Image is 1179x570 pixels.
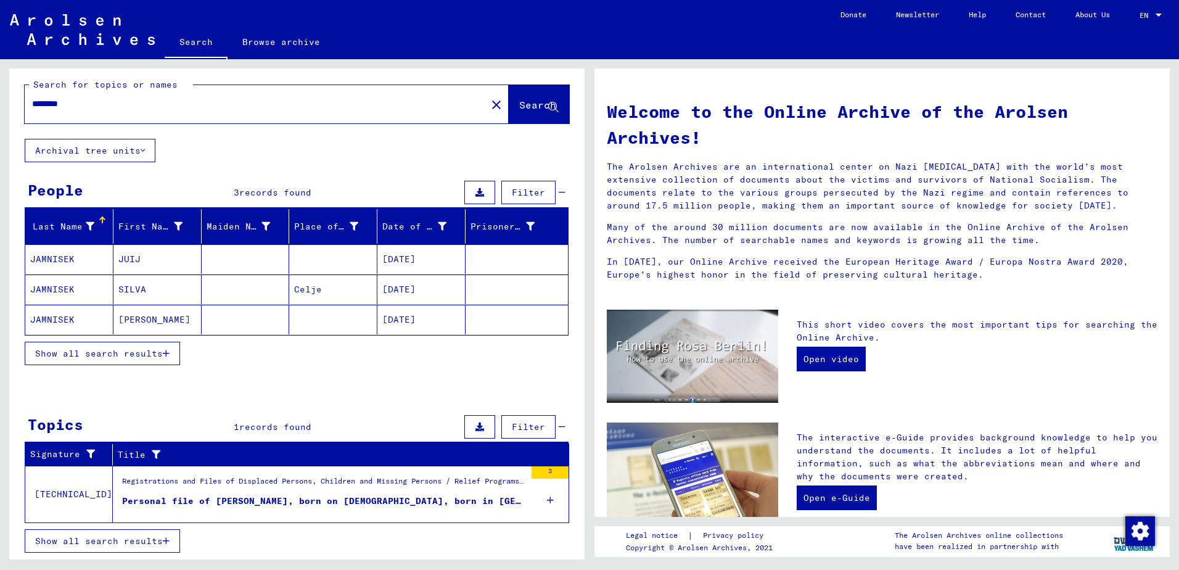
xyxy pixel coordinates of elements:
[607,423,778,537] img: eguide.jpg
[234,421,239,432] span: 1
[466,209,568,244] mat-header-cell: Prisoner #
[484,92,509,117] button: Clear
[626,529,778,542] div: |
[118,220,183,233] div: First Name
[25,275,113,304] mat-cell: JAMNISEK
[797,318,1157,344] p: This short video covers the most important tips for searching the Online Archive.
[607,221,1157,247] p: Many of the around 30 million documents are now available in the Online Archive of the Arolsen Ar...
[113,209,202,244] mat-header-cell: First Name
[519,99,556,111] span: Search
[797,431,1157,483] p: The interactive e-Guide provides background knowledge to help you understand the documents. It in...
[202,209,290,244] mat-header-cell: Maiden Name
[10,14,155,45] img: Arolsen_neg.svg
[30,220,94,233] div: Last Name
[626,529,688,542] a: Legal notice
[607,99,1157,151] h1: Welcome to the Online Archive of the Arolsen Archives!
[294,220,358,233] div: Place of Birth
[607,310,778,403] img: video.jpg
[113,244,202,274] mat-cell: JUIJ
[1111,526,1157,556] img: yv_logo.png
[532,466,569,479] div: 3
[377,305,466,334] mat-cell: [DATE]
[113,275,202,304] mat-cell: SILVA
[234,187,239,198] span: 3
[25,466,113,522] td: [TECHNICAL_ID]
[294,217,377,236] div: Place of Birth
[118,445,554,465] div: Title
[122,495,525,508] div: Personal file of [PERSON_NAME], born on [DEMOGRAPHIC_DATA], born in [GEOGRAPHIC_DATA]
[509,85,569,123] button: Search
[165,27,228,59] a: Search
[25,209,113,244] mat-header-cell: Last Name
[1140,11,1153,20] span: EN
[25,305,113,334] mat-cell: JAMNISEK
[470,220,535,233] div: Prisoner #
[501,181,556,204] button: Filter
[122,476,525,493] div: Registrations and Files of Displaced Persons, Children and Missing Persons / Relief Programs of V...
[626,542,778,553] p: Copyright © Arolsen Archives, 2021
[377,244,466,274] mat-cell: [DATE]
[25,342,180,365] button: Show all search results
[239,187,311,198] span: records found
[501,415,556,439] button: Filter
[797,347,866,371] a: Open video
[33,79,178,90] mat-label: Search for topics or names
[30,448,97,461] div: Signature
[489,97,504,112] mat-icon: close
[30,445,112,465] div: Signature
[289,209,377,244] mat-header-cell: Place of Birth
[118,448,538,461] div: Title
[35,348,163,359] span: Show all search results
[25,529,180,553] button: Show all search results
[1125,516,1155,546] img: Change consent
[25,139,155,162] button: Archival tree units
[895,541,1063,552] p: have been realized in partnership with
[797,485,877,510] a: Open e-Guide
[470,217,553,236] div: Prisoner #
[377,275,466,304] mat-cell: [DATE]
[382,217,465,236] div: Date of Birth
[113,305,202,334] mat-cell: [PERSON_NAME]
[28,179,83,201] div: People
[207,220,271,233] div: Maiden Name
[207,217,289,236] div: Maiden Name
[28,413,83,436] div: Topics
[512,187,545,198] span: Filter
[512,421,545,432] span: Filter
[239,421,311,432] span: records found
[607,160,1157,212] p: The Arolsen Archives are an international center on Nazi [MEDICAL_DATA] with the world’s most ext...
[289,275,377,304] mat-cell: Celje
[377,209,466,244] mat-header-cell: Date of Birth
[382,220,446,233] div: Date of Birth
[30,217,113,236] div: Last Name
[693,529,778,542] a: Privacy policy
[607,255,1157,281] p: In [DATE], our Online Archive received the European Heritage Award / Europa Nostra Award 2020, Eu...
[25,244,113,274] mat-cell: JAMNISEK
[35,535,163,547] span: Show all search results
[118,217,201,236] div: First Name
[895,530,1063,541] p: The Arolsen Archives online collections
[228,27,335,57] a: Browse archive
